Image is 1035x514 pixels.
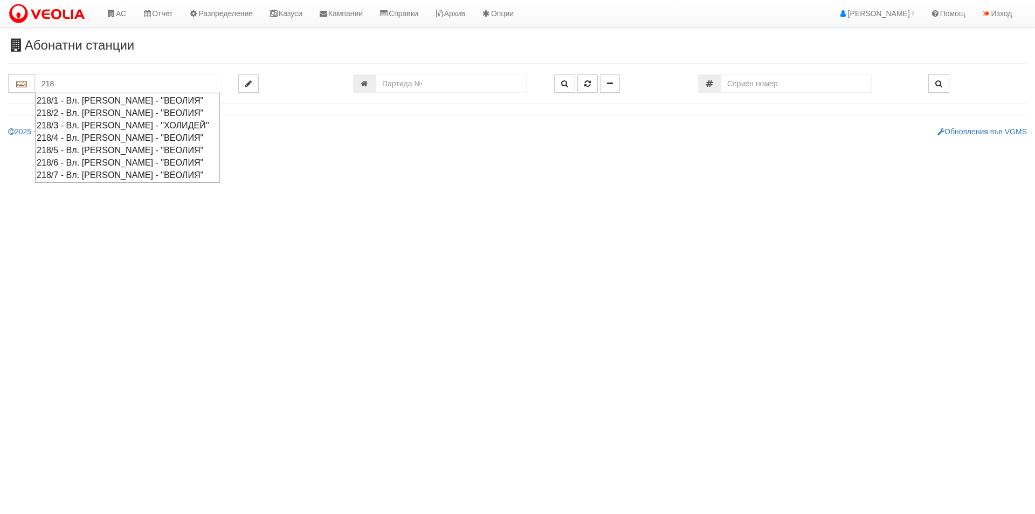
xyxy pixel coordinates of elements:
[937,127,1027,136] a: Обновления във VGMS
[8,38,1027,52] h3: Абонатни станции
[8,127,97,136] a: 2025 - Sintex Group Ltd.
[37,119,218,132] div: 218/3 - Вл. [PERSON_NAME] - "ХОЛИДЕЙ"
[37,132,218,144] div: 218/4 - Вл. [PERSON_NAME] - "ВЕОЛИЯ"
[37,107,218,119] div: 218/2 - Вл. [PERSON_NAME] - "ВЕОЛИЯ"
[37,169,218,181] div: 218/7 - Вл. [PERSON_NAME] - "ВЕОЛИЯ"
[721,74,872,93] input: Сериен номер
[37,144,218,156] div: 218/5 - Вл. [PERSON_NAME] - "ВЕОЛИЯ"
[35,74,222,93] input: Абонатна станция
[376,74,527,93] input: Партида №
[8,3,90,25] img: VeoliaLogo.png
[37,156,218,169] div: 218/6 - Вл. [PERSON_NAME] - "ВЕОЛИЯ"
[37,94,218,107] div: 218/1 - Вл. [PERSON_NAME] - "ВЕОЛИЯ"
